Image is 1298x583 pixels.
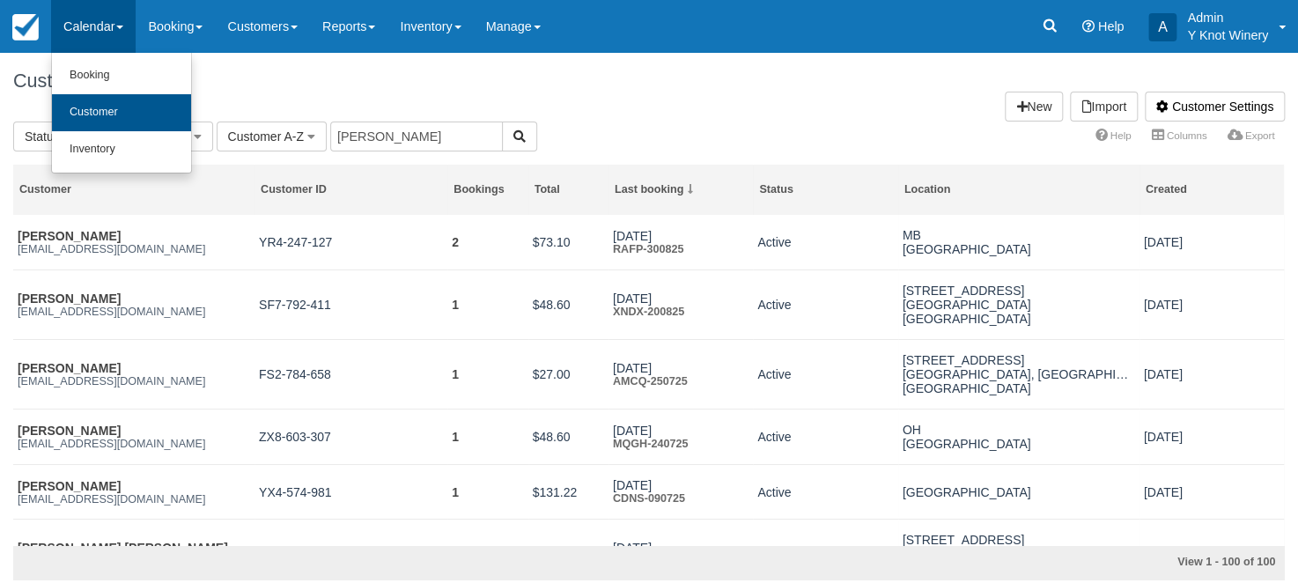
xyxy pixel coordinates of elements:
[254,410,447,465] td: ZX8-603-307
[13,122,122,151] button: Status: Active
[904,182,1133,197] div: Location
[254,270,447,340] td: SF7-792-411
[528,215,608,270] td: $73.10
[1085,123,1141,148] a: Help
[18,291,121,306] a: [PERSON_NAME]
[12,14,39,41] img: checkfront-main-nav-mini-logo.png
[753,270,897,340] td: Active
[753,340,897,410] td: Active
[1145,92,1285,122] a: Customer Settings
[254,215,447,270] td: YR4-247-127
[1085,123,1285,151] ul: More
[18,479,121,493] a: [PERSON_NAME]
[1139,270,1284,340] td: Aug 20
[447,215,527,270] td: 2
[51,53,192,173] ul: Calendar
[898,465,1139,520] td: United States
[528,465,608,520] td: $131.22
[1139,465,1284,520] td: Jul 9
[528,410,608,465] td: $48.60
[13,270,254,340] td: Loren Smithtightloops@hotmail.com
[898,410,1139,465] td: OHUnited States
[613,438,688,450] a: MQGH-240725
[1148,13,1176,41] div: A
[869,555,1275,571] div: View 1 - 100 of 100
[452,485,459,499] a: 1
[18,493,250,506] em: [EMAIL_ADDRESS][DOMAIN_NAME]
[447,270,527,340] td: 1
[18,229,121,243] a: [PERSON_NAME]
[452,430,459,444] a: 1
[1070,92,1138,122] a: Import
[608,465,753,520] td: Jul 9CDNS-090725
[13,410,254,465] td: Markhm Smithsmitmarkosu@gmail.com
[52,94,191,131] a: Customer
[330,122,503,151] input: Search Customers
[608,215,753,270] td: Aug 30RAFP-300825
[447,340,527,410] td: 1
[535,182,603,197] div: Total
[18,375,250,387] em: [EMAIL_ADDRESS][DOMAIN_NAME]
[898,270,1139,340] td: 285 Ramshorn DrRiverton, WY, 82501United States
[898,215,1139,270] td: MBCanada
[13,70,1285,92] h1: Customers
[254,465,447,520] td: YX4-574-981
[753,215,897,270] td: Active
[608,270,753,340] td: Aug 20XNDX-200825
[454,182,522,197] div: Bookings
[753,410,897,465] td: Active
[18,243,250,255] em: [EMAIL_ADDRESS][DOMAIN_NAME]
[217,122,327,151] button: Customer A-Z
[608,340,753,410] td: Jul 25AMCQ-250725
[228,129,304,144] span: Customer A-Z
[1098,19,1125,33] span: Help
[452,235,459,249] a: 2
[613,243,684,255] a: RAFP-300825
[18,424,121,438] a: [PERSON_NAME]
[1141,123,1217,148] a: Columns
[1005,92,1063,122] a: New
[528,270,608,340] td: $48.60
[613,306,684,318] a: XNDX-200825
[1187,26,1268,44] p: Y Knot Winery
[25,129,60,144] span: Status
[13,465,254,520] td: Dorothy Mraz-Smithdotmrazsmith@gmail.com
[1139,340,1284,410] td: Jul 25
[615,182,748,197] div: Last booking
[52,131,191,168] a: Inventory
[13,340,254,410] td: Lisa Hockersmithmozartsmommy@gmail.com
[1082,20,1095,33] i: Help
[19,182,248,197] div: Customer
[18,541,228,555] a: [PERSON_NAME] [PERSON_NAME]
[613,492,685,505] a: CDNS-090725
[753,465,897,520] td: Active
[528,340,608,410] td: $27.00
[898,340,1139,410] td: 9000 Rancho Viejo driveBakersfield, CA, 93314United States
[18,306,250,318] em: [EMAIL_ADDRESS][DOMAIN_NAME]
[447,410,527,465] td: 1
[613,375,688,387] a: AMCQ-250725
[18,361,121,375] a: [PERSON_NAME]
[1139,215,1284,270] td: Aug 22
[13,215,254,270] td: William Smithwsmith6075@yahoo.com
[452,298,459,312] a: 1
[452,367,459,381] a: 1
[759,182,892,197] div: Status
[18,438,250,450] em: [EMAIL_ADDRESS][DOMAIN_NAME]
[447,465,527,520] td: 1
[1146,182,1279,197] div: Created
[1217,123,1285,148] a: Export
[1187,9,1268,26] p: Admin
[1139,410,1284,465] td: Jul 24
[52,57,191,94] a: Booking
[608,410,753,465] td: Jul 24MQGH-240725
[254,340,447,410] td: FS2-784-658
[261,182,442,197] div: Customer ID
